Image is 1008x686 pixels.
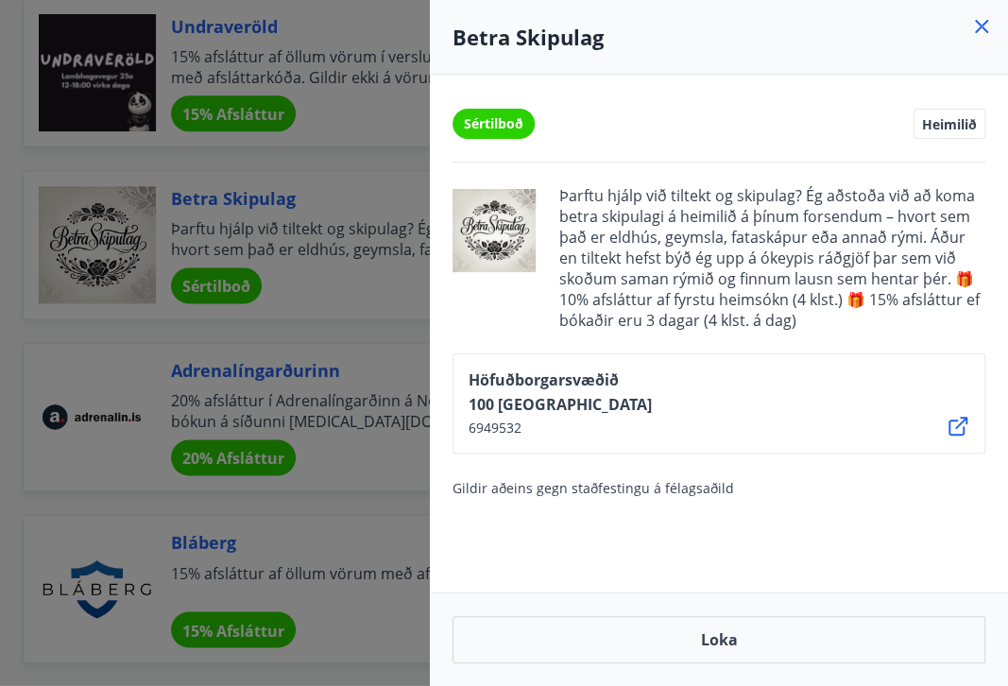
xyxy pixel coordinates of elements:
button: Loka [453,616,985,663]
span: 6949532 [469,419,652,437]
span: Gildir aðeins gegn staðfestingu á félagsaðild [453,479,734,497]
h4: Betra Skipulag [453,23,985,51]
span: Heimilið [922,115,977,132]
span: Þarftu hjálp við tiltekt og skipulag? Ég aðstoða við að koma betra skipulagi á heimilið á þínum f... [558,185,985,331]
span: Höfuðborgarsvæðið [469,369,652,390]
span: Sértilboð [464,114,523,133]
span: 100 [GEOGRAPHIC_DATA] [469,394,652,415]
